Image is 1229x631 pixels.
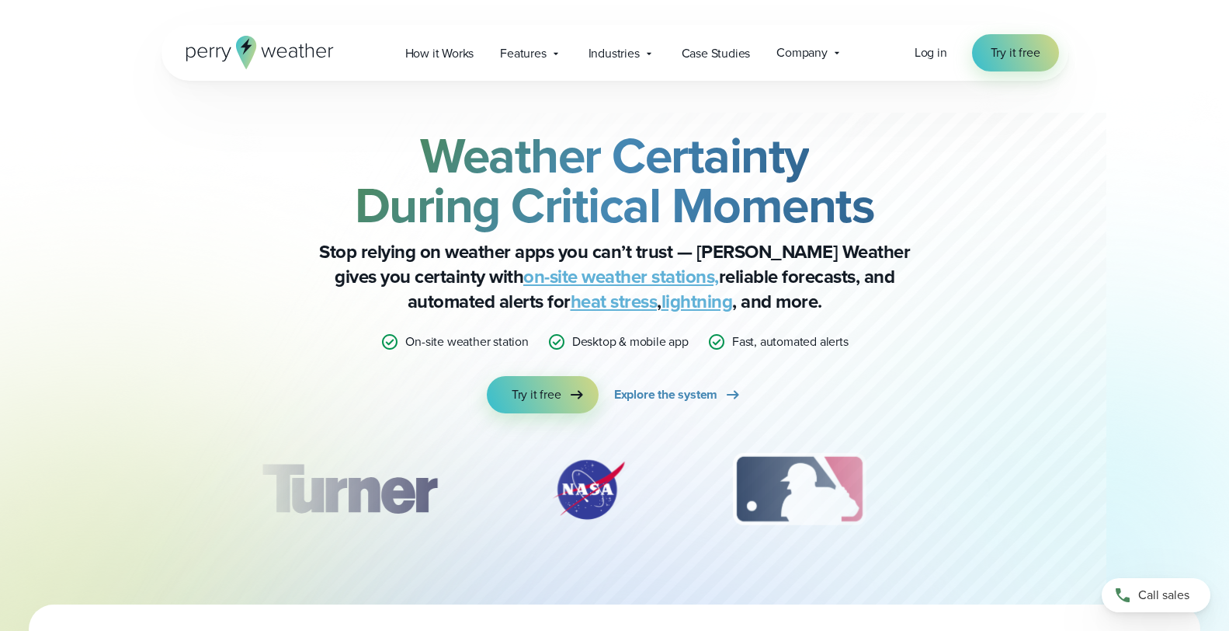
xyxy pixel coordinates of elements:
a: lightning [661,288,733,315]
img: PGA.svg [956,451,1080,528]
span: Log in [915,44,947,61]
a: on-site weather stations, [523,263,719,291]
p: Fast, automated alerts [732,333,849,351]
a: heat stress [571,288,658,315]
span: Features [500,44,546,63]
a: Case Studies [668,37,764,69]
span: Case Studies [682,44,751,63]
span: Try it free [512,385,561,404]
p: On-site weather station [405,333,528,351]
a: Try it free [972,34,1059,71]
a: Log in [915,44,947,62]
span: Company [776,44,828,62]
span: Explore the system [614,385,717,404]
div: 1 of 12 [239,451,460,528]
div: 2 of 12 [534,451,643,528]
a: Explore the system [614,376,742,413]
img: Turner-Construction_1.svg [239,451,460,528]
img: NASA.svg [534,451,643,528]
span: Try it free [991,44,1040,62]
span: Industries [588,44,640,63]
a: How it Works [392,37,488,69]
div: 3 of 12 [717,451,881,528]
strong: Weather Certainty During Critical Moments [355,119,875,242]
div: 4 of 12 [956,451,1080,528]
div: slideshow [239,451,991,536]
span: Call sales [1138,586,1189,605]
span: How it Works [405,44,474,63]
p: Desktop & mobile app [572,333,689,351]
a: Call sales [1102,578,1210,612]
img: MLB.svg [717,451,881,528]
p: Stop relying on weather apps you can’t trust — [PERSON_NAME] Weather gives you certainty with rel... [304,239,925,314]
a: Try it free [487,376,599,413]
